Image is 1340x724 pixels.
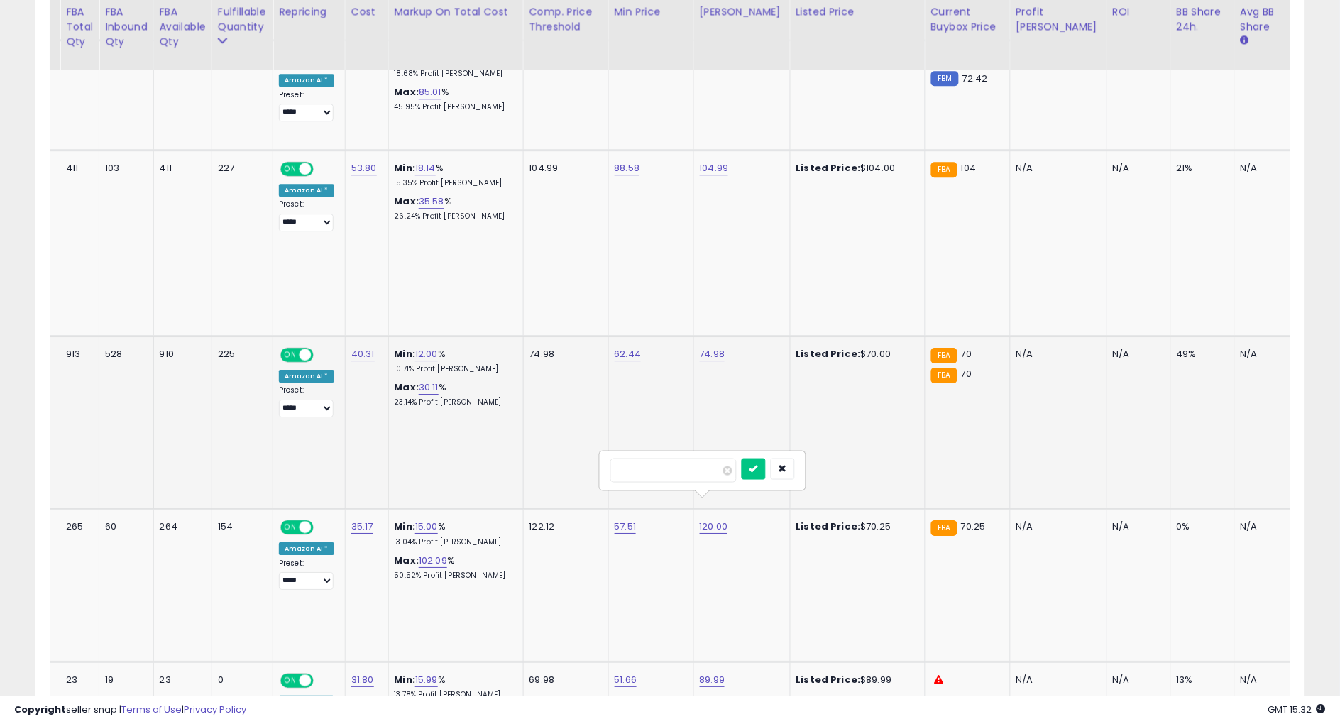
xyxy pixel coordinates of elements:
[160,162,201,175] div: 411
[419,194,444,209] a: 35.58
[395,673,416,686] b: Min:
[218,520,262,533] div: 154
[395,674,512,700] div: %
[160,348,201,361] div: 910
[615,520,637,534] a: 57.51
[279,370,334,383] div: Amazon AI *
[279,559,334,591] div: Preset:
[351,673,374,687] a: 31.80
[160,520,201,533] div: 264
[312,349,334,361] span: OFF
[279,385,334,417] div: Preset:
[312,163,334,175] span: OFF
[1241,674,1287,686] div: N/A
[66,520,88,533] div: 265
[105,674,143,686] div: 19
[312,675,334,687] span: OFF
[529,674,598,686] div: 69.98
[395,554,512,581] div: %
[395,348,512,374] div: %
[105,162,143,175] div: 103
[105,348,143,361] div: 528
[1241,162,1287,175] div: N/A
[1016,5,1101,35] div: Profit [PERSON_NAME]
[351,520,373,534] a: 35.17
[395,86,512,112] div: %
[931,368,957,383] small: FBA
[395,195,512,221] div: %
[279,184,334,197] div: Amazon AI *
[931,348,957,363] small: FBA
[282,675,300,687] span: ON
[160,674,201,686] div: 23
[279,542,334,555] div: Amazon AI *
[1016,674,1096,686] div: N/A
[796,674,914,686] div: $89.99
[1016,162,1096,175] div: N/A
[395,102,512,112] p: 45.95% Profit [PERSON_NAME]
[615,347,642,361] a: 62.44
[700,161,729,175] a: 104.99
[121,703,182,716] a: Terms of Use
[1241,35,1249,48] small: Avg BB Share.
[796,5,919,20] div: Listed Price
[184,703,246,716] a: Privacy Policy
[66,5,93,50] div: FBA Total Qty
[282,522,300,534] span: ON
[1016,348,1096,361] div: N/A
[395,397,512,407] p: 23.14% Profit [PERSON_NAME]
[419,380,439,395] a: 30.11
[395,571,512,581] p: 50.52% Profit [PERSON_NAME]
[395,161,416,175] b: Min:
[395,537,512,547] p: 13.04% Profit [PERSON_NAME]
[796,520,914,533] div: $70.25
[395,520,416,533] b: Min:
[395,85,419,99] b: Max:
[279,74,334,87] div: Amazon AI *
[279,5,339,20] div: Repricing
[796,161,861,175] b: Listed Price:
[796,673,861,686] b: Listed Price:
[395,364,512,374] p: 10.71% Profit [PERSON_NAME]
[961,347,972,361] span: 70
[1177,5,1229,35] div: BB Share 24h.
[529,348,598,361] div: 74.98
[66,674,88,686] div: 23
[1177,520,1224,533] div: 0%
[1177,348,1224,361] div: 49%
[66,162,88,175] div: 411
[961,161,976,175] span: 104
[218,674,262,686] div: 0
[218,162,262,175] div: 227
[700,347,725,361] a: 74.98
[395,194,419,208] b: Max:
[796,162,914,175] div: $104.00
[415,673,438,687] a: 15.99
[279,199,334,231] div: Preset:
[415,161,436,175] a: 18.14
[1113,348,1160,361] div: N/A
[395,69,512,79] p: 18.68% Profit [PERSON_NAME]
[395,347,416,361] b: Min:
[700,5,784,20] div: [PERSON_NAME]
[415,520,438,534] a: 15.00
[14,703,66,716] strong: Copyright
[218,5,267,35] div: Fulfillable Quantity
[1113,674,1160,686] div: N/A
[282,163,300,175] span: ON
[1177,674,1224,686] div: 13%
[395,554,419,567] b: Max:
[105,5,148,50] div: FBA inbound Qty
[395,212,512,221] p: 26.24% Profit [PERSON_NAME]
[395,162,512,188] div: %
[351,347,375,361] a: 40.31
[961,367,972,380] span: 70
[529,520,598,533] div: 122.12
[282,349,300,361] span: ON
[351,5,383,20] div: Cost
[615,161,640,175] a: 88.58
[931,5,1004,35] div: Current Buybox Price
[700,673,725,687] a: 89.99
[931,520,957,536] small: FBA
[962,72,988,85] span: 72.42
